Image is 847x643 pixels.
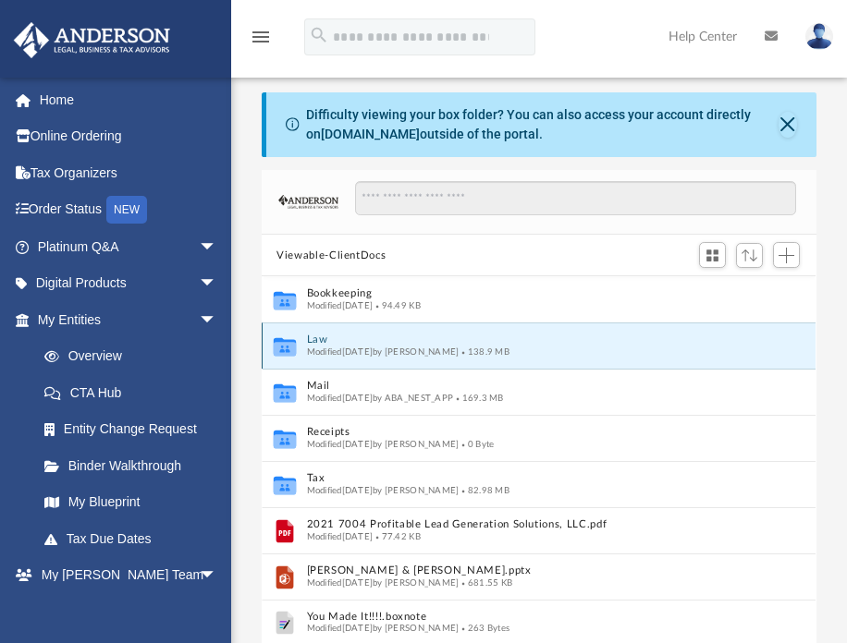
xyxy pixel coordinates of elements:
a: menu [250,35,272,48]
span: arrow_drop_down [199,301,236,339]
span: arrow_drop_down [199,557,236,595]
span: Modified [DATE] by [PERSON_NAME] [307,347,460,357]
img: Anderson Advisors Platinum Portal [8,22,176,58]
button: Tax [307,473,746,485]
a: CTA Hub [26,374,245,411]
button: Switch to Grid View [699,242,727,268]
button: You Made It!!!!.boxnote [307,611,746,623]
a: [DOMAIN_NAME] [321,127,420,141]
a: My Blueprint [26,484,236,521]
span: arrow_drop_down [199,228,236,266]
a: My Entitiesarrow_drop_down [13,301,245,338]
a: Overview [26,338,245,375]
span: Modified [DATE] by [PERSON_NAME] [307,624,460,633]
span: 263 Bytes [460,624,510,633]
span: 138.9 MB [460,347,510,357]
button: Receipts [307,427,746,439]
img: User Pic [805,23,833,50]
button: 2021 7004 Profitable Lead Generation Solutions, LLC.pdf [307,519,746,531]
span: Modified [DATE] by [PERSON_NAME] [307,440,460,449]
button: Sort [736,243,764,268]
button: Viewable-ClientDocs [276,248,386,264]
button: Bookkeeping [307,288,746,300]
a: Online Ordering [13,118,245,155]
div: Difficulty viewing your box folder? You can also access your account directly on outside of the p... [306,105,779,144]
a: Entity Change Request [26,411,245,448]
i: search [309,25,329,45]
span: 77.42 KB [373,532,421,541]
a: Home [13,81,245,118]
span: Modified [DATE] [307,301,374,310]
button: Law [307,334,746,346]
div: NEW [106,196,147,224]
button: Close [779,112,796,138]
i: menu [250,26,272,48]
button: Add [773,242,801,268]
a: My [PERSON_NAME] Teamarrow_drop_down [13,557,236,594]
span: 0 Byte [460,440,495,449]
span: Modified [DATE] by [PERSON_NAME] [307,578,460,588]
button: Mail [307,381,746,393]
span: Modified [DATE] [307,532,374,541]
a: Tax Due Dates [26,520,245,557]
a: Digital Productsarrow_drop_down [13,265,245,302]
input: Search files and folders [355,181,796,216]
span: 82.98 MB [460,486,510,495]
span: arrow_drop_down [199,265,236,303]
a: Binder Walkthrough [26,447,245,484]
a: Platinum Q&Aarrow_drop_down [13,228,245,265]
button: [PERSON_NAME] & [PERSON_NAME].pptx [307,565,746,577]
a: Tax Organizers [13,154,245,191]
span: 94.49 KB [373,301,421,310]
a: Order StatusNEW [13,191,245,229]
span: Modified [DATE] by [PERSON_NAME] [307,486,460,495]
span: 681.55 KB [460,578,513,588]
span: Modified [DATE] by ABA_NEST_APP [307,394,454,403]
span: 169.3 MB [453,394,504,403]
